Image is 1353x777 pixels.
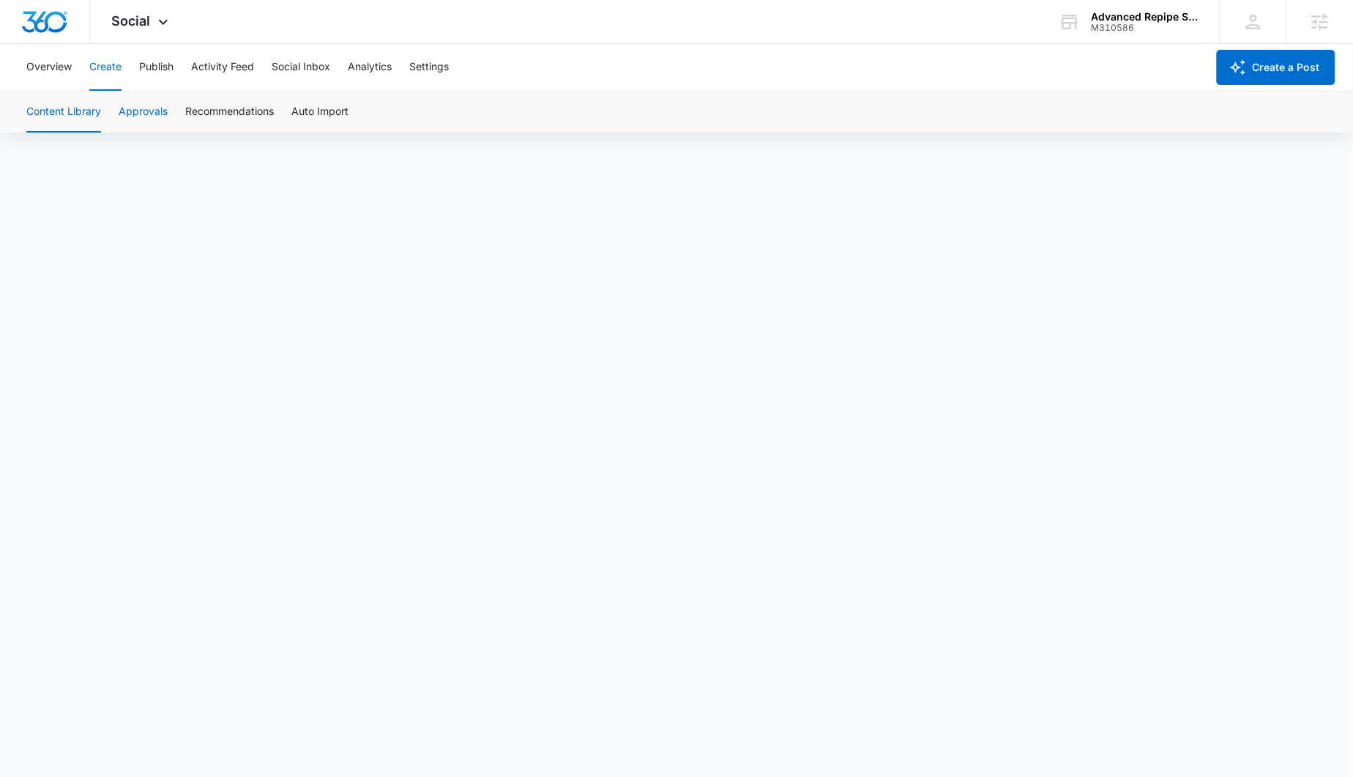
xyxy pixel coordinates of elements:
[348,44,392,91] button: Analytics
[1092,11,1199,23] div: account name
[1217,50,1335,85] button: Create a Post
[185,92,274,133] button: Recommendations
[291,92,348,133] button: Auto Import
[112,13,151,29] span: Social
[409,44,449,91] button: Settings
[139,44,174,91] button: Publish
[119,92,168,133] button: Approvals
[26,92,101,133] button: Content Library
[26,44,72,91] button: Overview
[191,44,254,91] button: Activity Feed
[272,44,330,91] button: Social Inbox
[89,44,122,91] button: Create
[1092,23,1199,33] div: account id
